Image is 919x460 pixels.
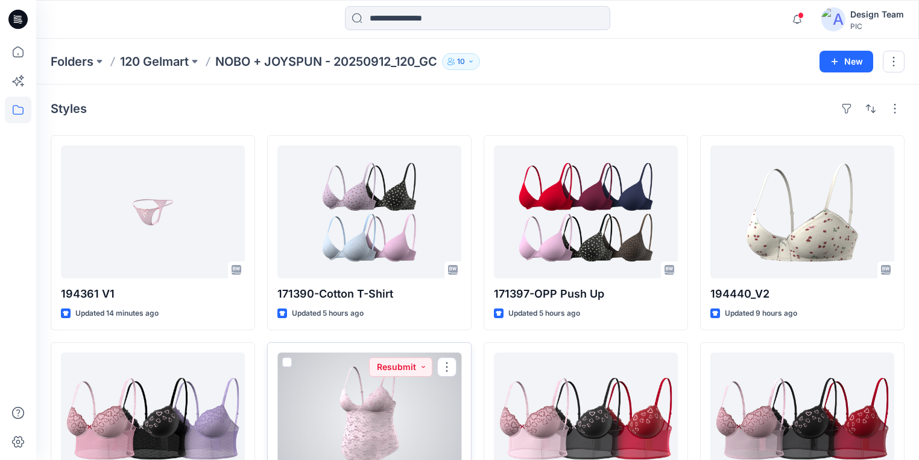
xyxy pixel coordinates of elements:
p: Updated 5 hours ago [292,307,364,320]
div: PIC [850,22,904,31]
button: New [820,51,873,72]
p: Updated 14 minutes ago [75,307,159,320]
a: 171390-Cotton T-Shirt [277,145,461,278]
img: avatar [821,7,845,31]
a: 171397-OPP Push Up [494,145,678,278]
a: 194440_V2 [710,145,894,278]
div: Design Team [850,7,904,22]
a: Folders [51,53,93,70]
a: 120 Gelmart [120,53,189,70]
p: 171390-Cotton T-Shirt [277,286,461,302]
button: 10 [442,53,480,70]
h4: Styles [51,101,87,116]
p: 10 [457,55,465,68]
p: NOBO + JOYSPUN - 20250912_120_GC [215,53,437,70]
p: 194440_V2 [710,286,894,302]
p: 171397-OPP Push Up [494,286,678,302]
p: Updated 5 hours ago [508,307,580,320]
p: Updated 9 hours ago [725,307,797,320]
p: 194361 V1 [61,286,245,302]
a: 194361 V1 [61,145,245,278]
